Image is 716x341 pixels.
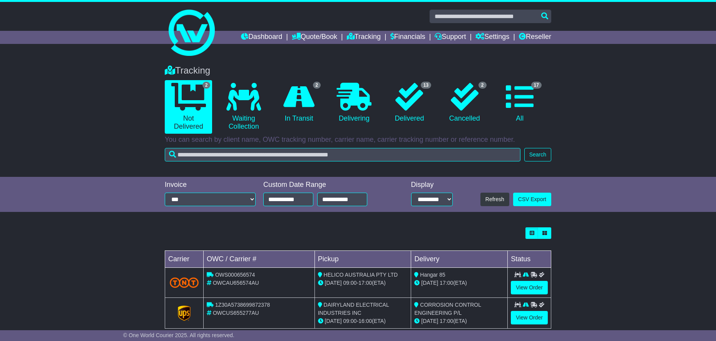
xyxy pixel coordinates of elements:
span: HELICO AUSTRALIA PTY LTD [324,272,398,278]
a: Settings [475,31,509,44]
a: Quote/Book [292,31,337,44]
span: OWS000656574 [215,272,255,278]
a: 2 In Transit [275,80,323,126]
span: 16:00 [358,318,372,324]
a: Delivering [330,80,378,126]
span: DAIRYLAND ELECTRICAL INDUSTRIES INC [318,302,389,316]
span: 17:00 [358,280,372,286]
a: 17 All [496,80,544,126]
span: 2 [202,82,211,89]
td: OWC / Carrier # [204,251,315,268]
span: CORROSION CONTROL ENGINEERING P/L [414,302,481,316]
a: View Order [511,281,548,294]
div: Tracking [161,65,555,76]
div: Custom Date Range [263,181,387,189]
span: [DATE] [421,318,438,324]
div: - (ETA) [318,317,408,325]
span: [DATE] [325,280,342,286]
span: 09:00 [343,318,357,324]
span: [DATE] [325,318,342,324]
p: You can search by client name, OWC tracking number, carrier name, carrier tracking number or refe... [165,136,551,144]
span: 2 [313,82,321,89]
span: 13 [421,82,431,89]
a: CSV Export [513,193,551,206]
a: Waiting Collection [220,80,267,134]
a: Financials [390,31,425,44]
span: [DATE] [421,280,438,286]
a: 2 Cancelled [441,80,488,126]
td: Carrier [165,251,204,268]
a: 13 Delivered [386,80,433,126]
td: Pickup [315,251,411,268]
div: (ETA) [414,317,504,325]
button: Search [524,148,551,161]
span: 17:00 [440,318,453,324]
td: Delivery [411,251,508,268]
span: Hangar 85 [420,272,445,278]
span: 1Z30A5738699872378 [215,302,270,308]
span: 17:00 [440,280,453,286]
a: View Order [511,311,548,324]
span: © One World Courier 2025. All rights reserved. [123,332,234,338]
span: 09:00 [343,280,357,286]
span: OWCAU656574AU [213,280,259,286]
span: OWCUS655277AU [213,310,259,316]
div: (ETA) [414,279,504,287]
div: Display [411,181,453,189]
button: Refresh [480,193,509,206]
td: Status [508,251,551,268]
a: Support [435,31,466,44]
a: Dashboard [241,31,282,44]
span: 17 [531,82,542,89]
a: Reseller [519,31,551,44]
div: Invoice [165,181,256,189]
span: 2 [478,82,487,89]
a: Tracking [347,31,381,44]
div: - (ETA) [318,279,408,287]
img: GetCarrierServiceLogo [178,306,191,321]
a: 2 Not Delivered [165,80,212,134]
img: TNT_Domestic.png [170,277,199,288]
